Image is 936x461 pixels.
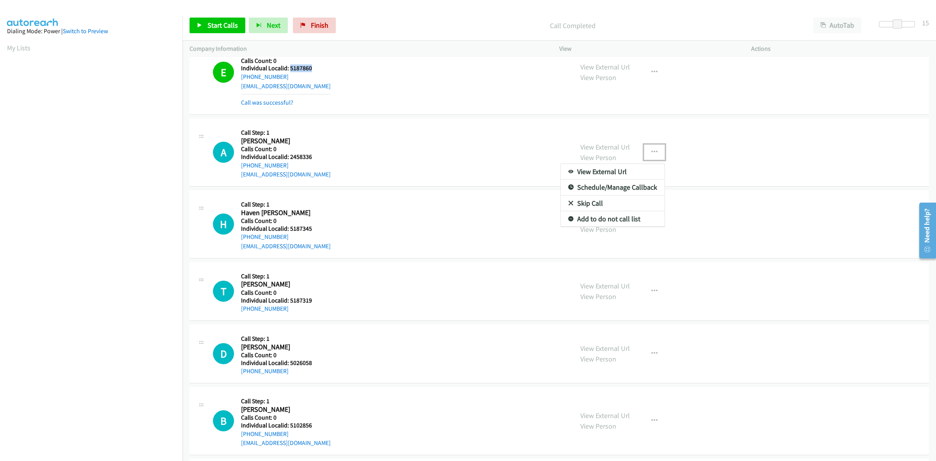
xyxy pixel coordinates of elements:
div: Dialing Mode: Power | [7,27,175,36]
a: Schedule/Manage Callback [561,180,665,195]
h1: D [213,343,234,364]
h1: B [213,410,234,431]
a: Skip Call [561,196,665,211]
a: Switch to Preview [63,27,108,35]
a: My Lists [7,43,30,52]
iframe: Resource Center [913,199,936,262]
a: Add to do not call list [561,211,665,227]
div: The call is yet to be attempted [213,410,234,431]
a: View External Url [561,164,665,180]
h1: H [213,214,234,235]
div: The call is yet to be attempted [213,343,234,364]
h1: T [213,281,234,302]
div: The call is yet to be attempted [213,281,234,302]
iframe: Dialpad [7,60,183,431]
